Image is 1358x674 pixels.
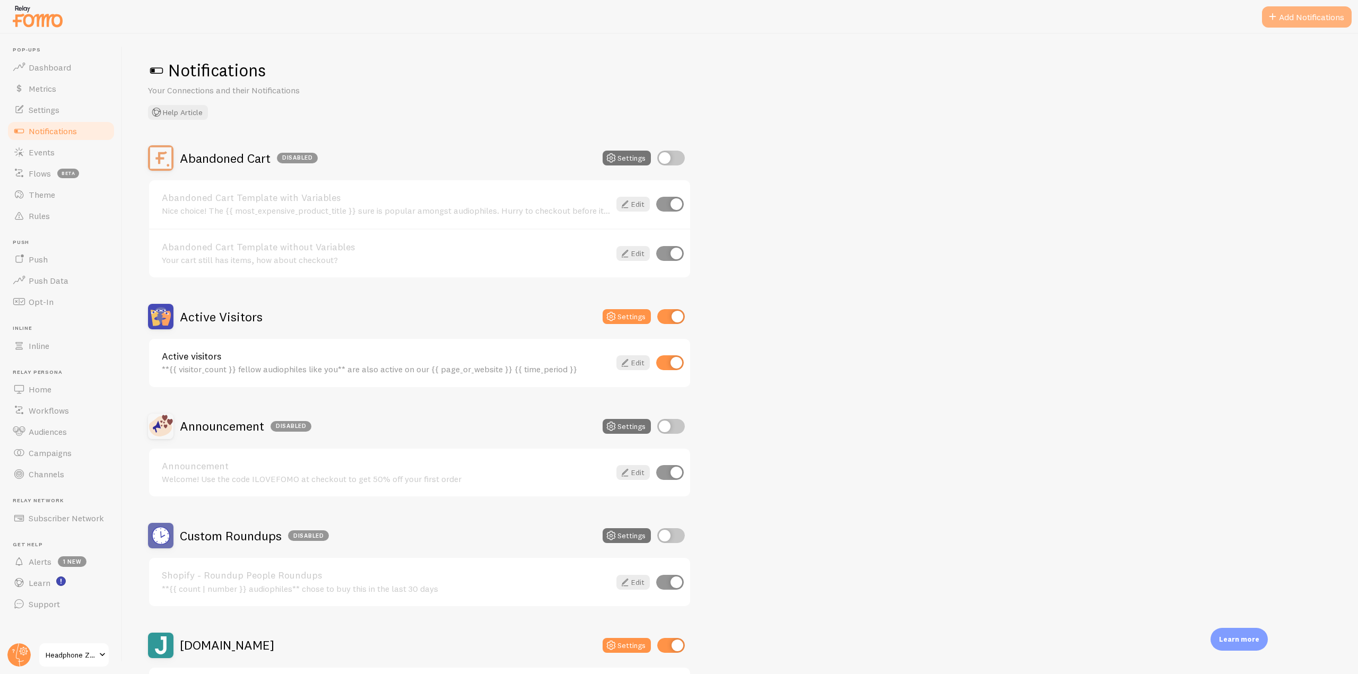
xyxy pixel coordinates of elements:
h1: Notifications [148,59,1333,81]
a: Active visitors [162,352,610,361]
span: Push [29,254,48,265]
div: Welcome! Use the code ILOVEFOMO at checkout to get 50% off your first order [162,474,610,484]
h2: [DOMAIN_NAME] [180,637,274,653]
img: Abandoned Cart [148,145,173,171]
div: **{{ visitor_count }} fellow audiophiles like you** are also active on our {{ page_or_website }} ... [162,364,610,374]
h2: Custom Roundups [180,528,329,544]
span: Notifications [29,126,77,136]
div: Your cart still has items, how about checkout? [162,255,610,265]
a: Home [6,379,116,400]
a: Dashboard [6,57,116,78]
a: Announcement [162,461,610,471]
a: Edit [616,465,650,480]
p: Your Connections and their Notifications [148,84,403,97]
a: Workflows [6,400,116,421]
a: Headphone Zone [38,642,110,668]
img: Judge.me [148,633,173,658]
span: Campaigns [29,448,72,458]
span: Home [29,384,51,395]
span: Flows [29,168,51,179]
span: Push Data [29,275,68,286]
span: Pop-ups [13,47,116,54]
h2: Announcement [180,418,311,434]
a: Push Data [6,270,116,291]
svg: <p>Watch New Feature Tutorials!</p> [56,576,66,586]
p: Learn more [1219,634,1259,644]
button: Settings [603,151,651,165]
img: Active Visitors [148,304,173,329]
span: Dashboard [29,62,71,73]
span: beta [57,169,79,178]
span: Theme [29,189,55,200]
span: Rules [29,211,50,221]
a: Edit [616,197,650,212]
a: Theme [6,184,116,205]
a: Campaigns [6,442,116,463]
span: Headphone Zone [46,649,96,661]
a: Abandoned Cart Template with Variables [162,193,610,203]
span: Support [29,599,60,609]
a: Channels [6,463,116,485]
span: Learn [29,577,50,588]
a: Learn [6,572,116,593]
span: Subscriber Network [29,513,104,523]
a: Push [6,249,116,270]
span: Opt-In [29,296,54,307]
span: Relay Persona [13,369,116,376]
span: Events [29,147,55,157]
div: Learn more [1211,628,1268,651]
span: Alerts [29,556,51,567]
button: Settings [603,638,651,653]
span: Inline [29,340,49,351]
span: Relay Network [13,497,116,504]
a: Subscriber Network [6,507,116,529]
img: Announcement [148,414,173,439]
div: Disabled [271,421,311,432]
span: Get Help [13,541,116,548]
button: Settings [603,528,651,543]
a: Metrics [6,78,116,99]
img: fomo-relay-logo-orange.svg [11,3,64,30]
div: Disabled [288,530,329,541]
span: Push [13,239,116,246]
span: Workflows [29,405,69,416]
span: Settings [29,104,59,115]
a: Settings [6,99,116,120]
button: Help Article [148,105,208,120]
a: Alerts 1 new [6,551,116,572]
h2: Active Visitors [180,309,263,325]
a: Audiences [6,421,116,442]
button: Settings [603,309,651,324]
a: Notifications [6,120,116,142]
div: Nice choice! The {{ most_expensive_product_title }} sure is popular amongst audiophiles. Hurry to... [162,206,610,215]
a: Shopify - Roundup People Roundups [162,571,610,580]
span: Channels [29,469,64,479]
a: Opt-In [6,291,116,312]
a: Inline [6,335,116,356]
img: Custom Roundups [148,523,173,548]
a: Support [6,593,116,615]
div: Disabled [277,153,318,163]
span: Audiences [29,426,67,437]
a: Rules [6,205,116,226]
a: Events [6,142,116,163]
a: Edit [616,246,650,261]
h2: Abandoned Cart [180,150,318,167]
span: Metrics [29,83,56,94]
div: **{{ count | number }} audiophiles** chose to buy this in the last 30 days [162,584,610,593]
a: Abandoned Cart Template without Variables [162,242,610,252]
button: Settings [603,419,651,434]
a: Edit [616,355,650,370]
span: Inline [13,325,116,332]
span: 1 new [58,556,86,567]
a: Flows beta [6,163,116,184]
a: Edit [616,575,650,590]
